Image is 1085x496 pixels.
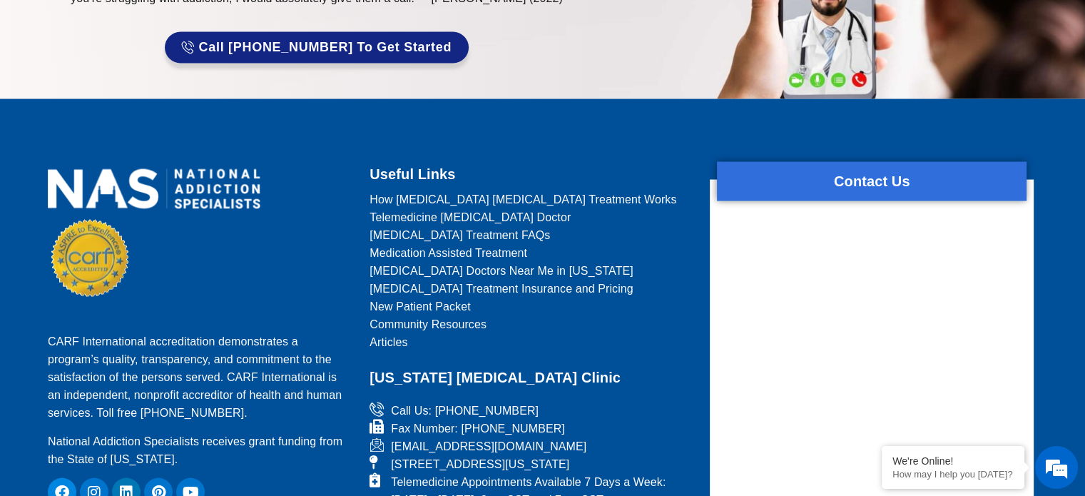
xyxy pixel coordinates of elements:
[892,469,1014,480] p: How may I help you today?
[717,169,1027,194] h2: Contact Us
[370,244,692,262] a: Medication Assisted Treatment
[96,75,261,93] div: Chat with us now
[387,402,539,420] span: Call Us: [PHONE_NUMBER]
[199,41,452,55] span: Call [PHONE_NUMBER] to Get Started
[370,162,692,187] h2: Useful Links
[387,420,565,437] span: Fax Number: [PHONE_NUMBER]
[370,333,407,351] span: Articles
[370,262,633,280] span: [MEDICAL_DATA] Doctors Near Me in [US_STATE]
[370,226,550,244] span: [MEDICAL_DATA] Treatment FAQs
[387,455,569,473] span: [STREET_ADDRESS][US_STATE]
[370,315,692,333] a: Community Resources
[51,220,128,297] img: CARF Seal
[370,402,692,420] a: Call Us: [PHONE_NUMBER]
[370,244,527,262] span: Medication Assisted Treatment
[370,333,692,351] a: Articles
[48,333,352,422] p: CARF International accreditation demonstrates a program’s quality, transparency, and commitment t...
[234,7,268,41] div: Minimize live chat window
[83,154,197,298] span: We're online!
[370,315,487,333] span: Community Resources
[370,298,470,315] span: New Patient Packet
[370,191,692,208] a: How [MEDICAL_DATA] [MEDICAL_DATA] Treatment Works
[370,298,692,315] a: New Patient Packet
[387,437,586,455] span: [EMAIL_ADDRESS][DOMAIN_NAME]
[370,208,692,226] a: Telemedicine [MEDICAL_DATA] Doctor
[370,208,571,226] span: Telemedicine [MEDICAL_DATA] Doctor
[370,262,692,280] a: [MEDICAL_DATA] Doctors Near Me in [US_STATE]
[370,365,692,390] h2: [US_STATE] [MEDICAL_DATA] Clinic
[7,338,272,388] textarea: Type your message and hit 'Enter'
[370,280,633,298] span: [MEDICAL_DATA] Treatment Insurance and Pricing
[892,455,1014,467] div: We're Online!
[165,32,469,64] a: Call [PHONE_NUMBER] to Get Started
[48,432,352,468] p: National Addiction Specialists receives grant funding from the State of [US_STATE].
[370,420,692,437] a: Fax Number: [PHONE_NUMBER]
[370,191,676,208] span: How [MEDICAL_DATA] [MEDICAL_DATA] Treatment Works
[370,226,692,244] a: [MEDICAL_DATA] Treatment FAQs
[48,169,260,210] img: national addiction specialists online suboxone doctors clinic for opioid addiction treatment
[370,280,692,298] a: [MEDICAL_DATA] Treatment Insurance and Pricing
[16,74,37,95] div: Navigation go back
